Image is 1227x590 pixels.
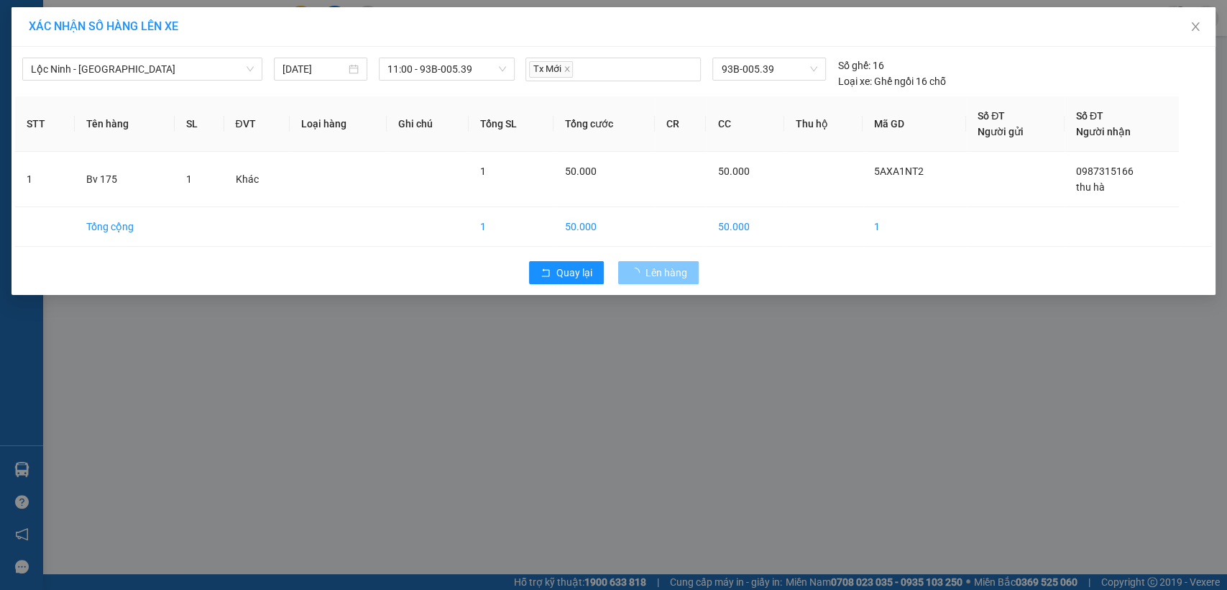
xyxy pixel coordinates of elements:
[186,173,192,185] span: 1
[645,265,687,281] span: Lên hàng
[1076,126,1131,137] span: Người nhận
[655,96,706,152] th: CR
[15,152,75,207] td: 1
[224,152,290,207] td: Khác
[784,96,863,152] th: Thu hộ
[387,96,469,152] th: Ghi chú
[75,152,175,207] td: Bv 175
[75,96,175,152] th: Tên hàng
[565,165,597,177] span: 50.000
[75,207,175,247] td: Tổng cộng
[556,265,592,281] span: Quay lại
[564,65,571,73] span: close
[469,96,553,152] th: Tổng SL
[837,58,870,73] span: Số ghế:
[1190,21,1201,32] span: close
[618,261,699,284] button: Lên hàng
[863,207,966,247] td: 1
[706,207,783,247] td: 50.000
[282,61,346,77] input: 12/08/2025
[290,96,387,152] th: Loại hàng
[541,268,551,279] span: rollback
[31,58,254,80] span: Lộc Ninh - Sài Gòn
[863,96,966,152] th: Mã GD
[529,61,573,78] span: Tx Mới
[15,96,75,152] th: STT
[1076,181,1105,193] span: thu hà
[1076,110,1103,122] span: Số ĐT
[469,207,553,247] td: 1
[480,165,486,177] span: 1
[553,96,655,152] th: Tổng cước
[224,96,290,152] th: ĐVT
[837,73,871,89] span: Loại xe:
[717,165,749,177] span: 50.000
[1076,165,1134,177] span: 0987315166
[529,261,604,284] button: rollbackQuay lại
[837,58,883,73] div: 16
[874,165,924,177] span: 5AXA1NT2
[175,96,224,152] th: SL
[978,110,1005,122] span: Số ĐT
[553,207,655,247] td: 50.000
[387,58,505,80] span: 11:00 - 93B-005.39
[721,58,817,80] span: 93B-005.39
[837,73,945,89] div: Ghế ngồi 16 chỗ
[1175,7,1215,47] button: Close
[630,268,645,278] span: loading
[706,96,783,152] th: CC
[978,126,1024,137] span: Người gửi
[29,19,178,33] span: XÁC NHẬN SỐ HÀNG LÊN XE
